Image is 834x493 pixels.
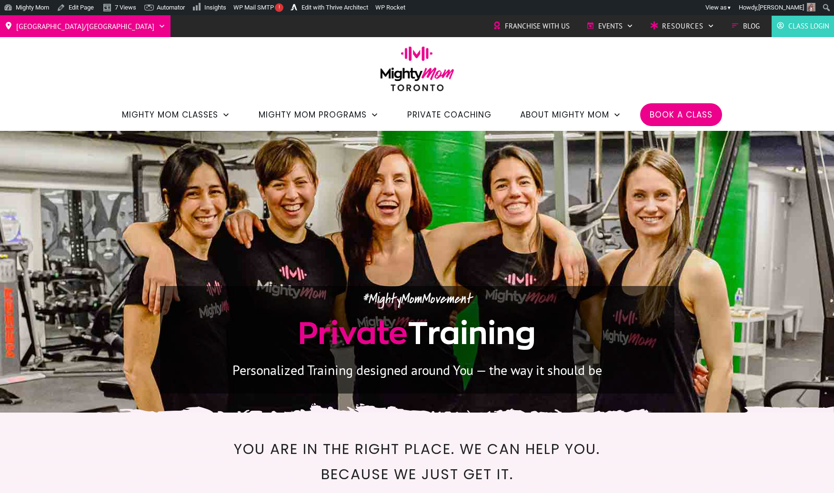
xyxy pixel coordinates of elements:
span: Class Login [788,19,829,33]
span: Blog [743,19,760,33]
p: #MightyMomMovement [161,286,674,312]
a: Resources [650,19,714,33]
a: [GEOGRAPHIC_DATA]/[GEOGRAPHIC_DATA] [5,19,166,34]
a: Mighty Mom Programs [259,107,379,123]
span: Resources [662,19,703,33]
a: Class Login [776,19,829,33]
a: About Mighty Mom [520,107,621,123]
a: Blog [731,19,760,33]
p: You are in the right place. We can help you. [161,437,674,462]
span: [GEOGRAPHIC_DATA]/[GEOGRAPHIC_DATA] [16,19,154,34]
a: Book a Class [650,107,713,123]
span: ! [275,3,283,12]
span: Private [298,316,408,349]
span: Events [598,19,623,33]
span: About Mighty Mom [520,107,609,123]
a: Private Coaching [407,107,492,123]
span: Mighty Mom Programs [259,107,367,123]
a: Franchise with Us [493,19,570,33]
span: ▼ [727,5,732,11]
a: Mighty Mom Classes [122,107,230,123]
span: Franchise with Us [505,19,570,33]
p: Personalized Training designed around You — the way it should be [161,358,674,393]
a: Events [586,19,633,33]
img: mightymom-logo-toronto [375,46,459,98]
span: Mighty Mom Classes [122,107,218,123]
span: Training [408,316,536,349]
span: [PERSON_NAME] [758,4,804,11]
